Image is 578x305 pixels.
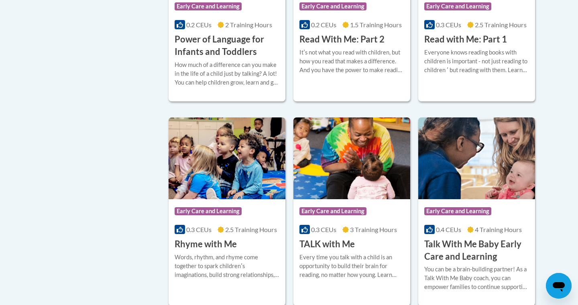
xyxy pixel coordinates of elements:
[175,238,237,250] h3: Rhyme with Me
[299,2,366,10] span: Early Care and Learning
[350,226,397,233] span: 3 Training Hours
[546,273,572,299] iframe: Button to launch messaging window
[424,238,529,263] h3: Talk With Me Baby Early Care and Learning
[175,33,279,58] h3: Power of Language for Infants and Toddlers
[436,21,461,28] span: 0.3 CEUs
[475,226,522,233] span: 4 Training Hours
[311,21,336,28] span: 0.2 CEUs
[186,21,212,28] span: 0.2 CEUs
[424,48,529,75] div: Everyone knows reading books with children is important - not just reading to children ʹ but read...
[293,117,410,199] img: Course Logo
[175,253,279,279] div: Words, rhythm, and rhyme come together to spark childrenʹs imaginations, build strong relationshi...
[299,253,404,279] div: Every time you talk with a child is an opportunity to build their brain for reading, no matter ho...
[424,265,529,291] div: You can be a brain-building partner! As a Talk With Me Baby coach, you can empower families to co...
[424,207,491,215] span: Early Care and Learning
[225,226,277,233] span: 2.5 Training Hours
[175,61,279,87] div: How much of a difference can you make in the life of a child just by talking? A lot! You can help...
[299,33,385,46] h3: Read With Me: Part 2
[186,226,212,233] span: 0.3 CEUs
[169,117,285,199] img: Course Logo
[175,2,242,10] span: Early Care and Learning
[299,207,366,215] span: Early Care and Learning
[424,33,507,46] h3: Read with Me: Part 1
[418,117,535,199] img: Course Logo
[225,21,272,28] span: 2 Training Hours
[350,21,402,28] span: 1.5 Training Hours
[475,21,527,28] span: 2.5 Training Hours
[424,2,491,10] span: Early Care and Learning
[311,226,336,233] span: 0.3 CEUs
[175,207,242,215] span: Early Care and Learning
[436,226,461,233] span: 0.4 CEUs
[299,48,404,75] div: Itʹs not what you read with children, but how you read that makes a difference. And you have the ...
[299,238,355,250] h3: TALK with Me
